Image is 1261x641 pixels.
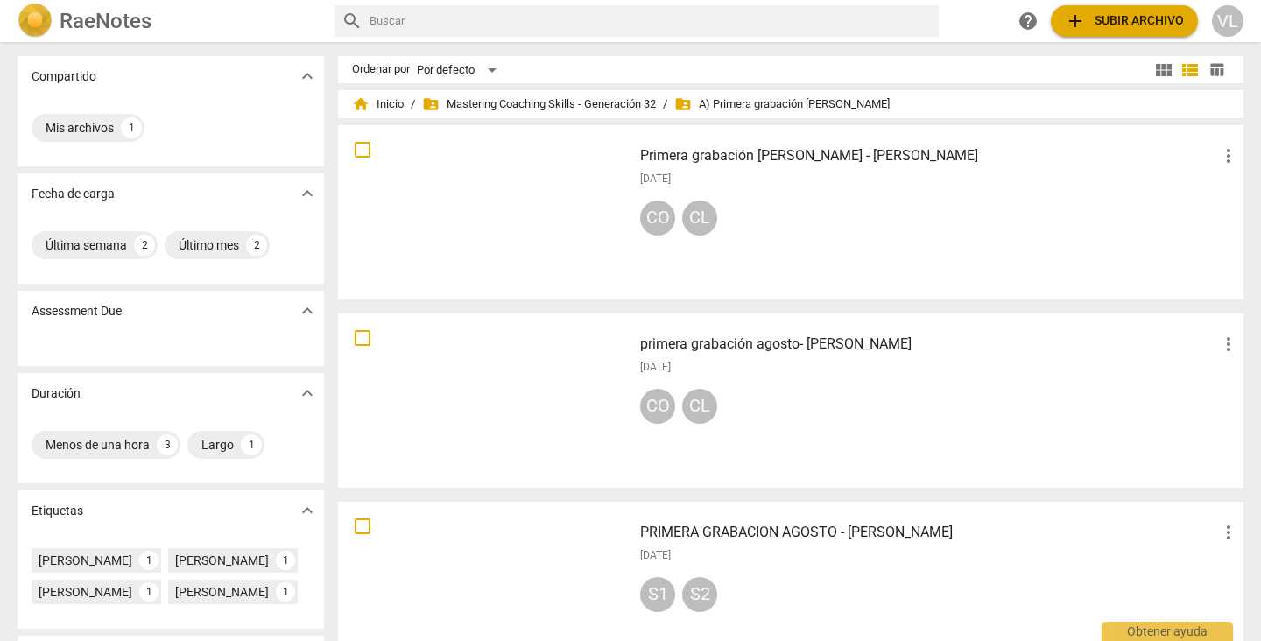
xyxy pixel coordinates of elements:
[18,4,321,39] a: LogoRaeNotes
[46,236,127,254] div: Última semana
[1065,11,1086,32] span: add
[46,436,150,454] div: Menos de una hora
[352,95,370,113] span: home
[344,320,1237,482] a: primera grabación agosto- [PERSON_NAME][DATE]COCL
[276,582,295,602] div: 1
[1212,5,1243,37] button: VL
[640,548,671,563] span: [DATE]
[640,522,1218,543] h3: PRIMERA GRABACION AGOSTO - SEBASTIAN SOSA
[1203,57,1229,83] button: Tabla
[1153,60,1174,81] span: view_module
[297,500,318,521] span: expand_more
[640,201,675,236] div: CO
[342,11,363,32] span: search
[60,9,151,33] h2: RaeNotes
[1218,145,1239,166] span: more_vert
[422,95,656,113] span: Mastering Coaching Skills - Generación 32
[175,583,269,601] div: [PERSON_NAME]
[1208,61,1225,78] span: table_chart
[640,145,1218,166] h3: Primera grabación de Agosto - Estefania Aguirre
[121,117,142,138] div: 1
[32,302,122,320] p: Assessment Due
[32,384,81,403] p: Duración
[682,577,717,612] div: S2
[297,183,318,204] span: expand_more
[294,63,321,89] button: Mostrar más
[297,383,318,404] span: expand_more
[417,56,503,84] div: Por defecto
[297,66,318,87] span: expand_more
[294,180,321,207] button: Mostrar más
[18,4,53,39] img: Logo
[674,95,692,113] span: folder_shared
[674,95,890,113] span: A) Primera grabación [PERSON_NAME]
[1102,622,1233,641] div: Obtener ayuda
[1218,522,1239,543] span: more_vert
[39,583,132,601] div: [PERSON_NAME]
[640,334,1218,355] h3: primera grabación agosto- Victor López
[32,185,115,203] p: Fecha de carga
[344,131,1237,293] a: Primera grabación [PERSON_NAME] - [PERSON_NAME][DATE]COCL
[1180,60,1201,81] span: view_list
[39,552,132,569] div: [PERSON_NAME]
[422,95,440,113] span: folder_shared
[201,436,234,454] div: Largo
[682,201,717,236] div: CL
[134,235,155,256] div: 2
[411,98,415,111] span: /
[276,551,295,570] div: 1
[179,236,239,254] div: Último mes
[1051,5,1198,37] button: Subir
[640,577,675,612] div: S1
[294,298,321,324] button: Mostrar más
[294,380,321,406] button: Mostrar más
[1218,334,1239,355] span: more_vert
[1012,5,1044,37] a: Obtener ayuda
[32,502,83,520] p: Etiquetas
[32,67,96,86] p: Compartido
[682,389,717,424] div: CL
[1065,11,1184,32] span: Subir archivo
[1177,57,1203,83] button: Lista
[241,434,262,455] div: 1
[370,7,932,35] input: Buscar
[1018,11,1039,32] span: help
[640,389,675,424] div: CO
[663,98,667,111] span: /
[294,497,321,524] button: Mostrar más
[352,95,404,113] span: Inicio
[139,582,159,602] div: 1
[139,551,159,570] div: 1
[640,360,671,375] span: [DATE]
[157,434,178,455] div: 3
[297,300,318,321] span: expand_more
[1151,57,1177,83] button: Cuadrícula
[246,235,267,256] div: 2
[640,172,671,187] span: [DATE]
[352,63,410,76] div: Ordenar por
[175,552,269,569] div: [PERSON_NAME]
[46,119,114,137] div: Mis archivos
